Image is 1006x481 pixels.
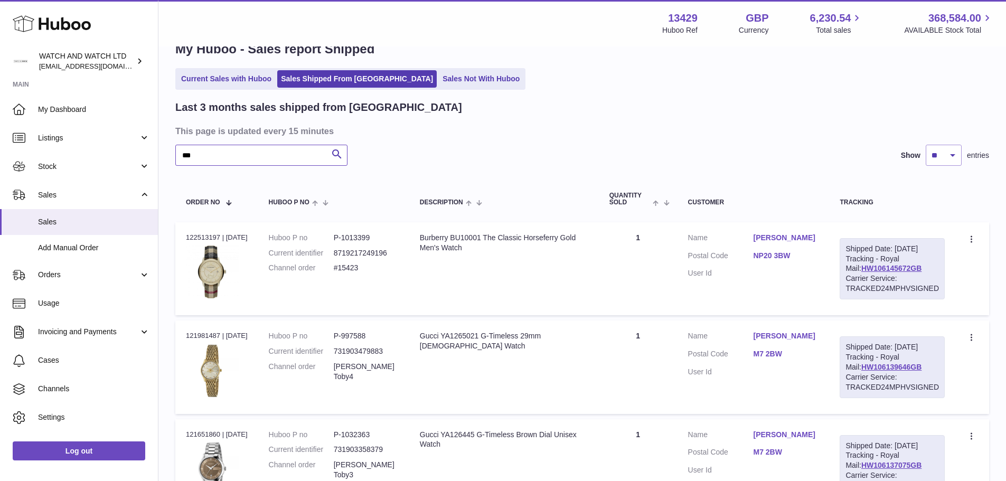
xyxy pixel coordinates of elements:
a: [PERSON_NAME] [754,233,819,243]
div: Shipped Date: [DATE] [845,441,939,451]
a: Sales Not With Huboo [439,70,523,88]
span: My Dashboard [38,105,150,115]
a: HW106137075GB [861,461,922,469]
dd: 731903479883 [334,346,399,356]
a: 6,230.54 Total sales [810,11,863,35]
dt: Postal Code [688,447,754,460]
span: 368,584.00 [928,11,981,25]
dt: Channel order [269,362,334,382]
dt: Huboo P no [269,430,334,440]
a: M7 2BW [754,447,819,457]
dt: Name [688,331,754,344]
dd: 731903358379 [334,445,399,455]
td: 1 [599,222,678,315]
h3: This page is updated every 15 minutes [175,125,986,137]
a: Log out [13,441,145,460]
div: Huboo Ref [662,25,698,35]
span: Sales [38,190,139,200]
span: [EMAIL_ADDRESS][DOMAIN_NAME] [39,62,155,70]
dt: Name [688,430,754,442]
dt: Postal Code [688,251,754,263]
div: Tracking - Royal Mail: [840,238,945,299]
dt: User Id [688,268,754,278]
div: 121981487 | [DATE] [186,331,248,341]
span: Description [420,199,463,206]
a: HW106139646GB [861,363,922,371]
a: [PERSON_NAME] [754,430,819,440]
div: Burberry BU10001 The Classic Horseferry Gold Men's Watch [420,233,588,253]
a: Current Sales with Huboo [177,70,275,88]
div: WATCH AND WATCH LTD [39,51,134,71]
dt: Current identifier [269,248,334,258]
span: Cases [38,355,150,365]
span: entries [967,150,989,161]
a: NP20 3BW [754,251,819,261]
dt: Huboo P no [269,233,334,243]
div: Currency [739,25,769,35]
strong: GBP [746,11,768,25]
div: Carrier Service: TRACKED24MPHVSIGNED [845,372,939,392]
div: 122513197 | [DATE] [186,233,248,242]
dd: 8719217249196 [334,248,399,258]
h1: My Huboo - Sales report Shipped [175,41,989,58]
dt: User Id [688,367,754,377]
h2: Last 3 months sales shipped from [GEOGRAPHIC_DATA] [175,100,462,115]
span: AVAILABLE Stock Total [904,25,993,35]
span: Settings [38,412,150,422]
span: Quantity Sold [609,192,651,206]
span: Listings [38,133,139,143]
div: Tracking - Royal Mail: [840,336,945,398]
label: Show [901,150,920,161]
dd: P-1013399 [334,233,399,243]
a: HW106145672GB [861,264,922,272]
dd: [PERSON_NAME] Toby4 [334,362,399,382]
dt: Channel order [269,263,334,273]
dd: P-1032363 [334,430,399,440]
span: Invoicing and Payments [38,327,139,337]
dt: Current identifier [269,346,334,356]
dd: P-997588 [334,331,399,341]
div: Tracking [840,199,945,206]
dt: Postal Code [688,349,754,362]
div: Shipped Date: [DATE] [845,342,939,352]
dt: User Id [688,465,754,475]
div: Gucci YA126445 G-Timeless Brown Dial Unisex Watch [420,430,588,450]
dt: Name [688,233,754,246]
a: [PERSON_NAME] [754,331,819,341]
span: Channels [38,384,150,394]
span: Add Manual Order [38,243,150,253]
a: 368,584.00 AVAILABLE Stock Total [904,11,993,35]
div: Gucci YA1265021 G-Timeless 29mm [DEMOGRAPHIC_DATA] Watch [420,331,588,351]
span: Stock [38,162,139,172]
dt: Channel order [269,460,334,480]
a: Sales Shipped From [GEOGRAPHIC_DATA] [277,70,437,88]
img: 1727867480.jpg [186,246,239,298]
img: internalAdmin-13429@internal.huboo.com [13,53,29,69]
strong: 13429 [668,11,698,25]
dt: Current identifier [269,445,334,455]
div: 121651860 | [DATE] [186,430,248,439]
span: Orders [38,270,139,280]
img: 1720791225.jpg [186,344,239,397]
dd: #15423 [334,263,399,273]
span: Usage [38,298,150,308]
dd: [PERSON_NAME] Toby3 [334,460,399,480]
span: Huboo P no [269,199,309,206]
td: 1 [599,320,678,413]
span: Sales [38,217,150,227]
span: Order No [186,199,220,206]
span: 6,230.54 [810,11,851,25]
div: Customer [688,199,819,206]
a: M7 2BW [754,349,819,359]
span: Total sales [816,25,863,35]
div: Shipped Date: [DATE] [845,244,939,254]
div: Carrier Service: TRACKED24MPHVSIGNED [845,273,939,294]
dt: Huboo P no [269,331,334,341]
